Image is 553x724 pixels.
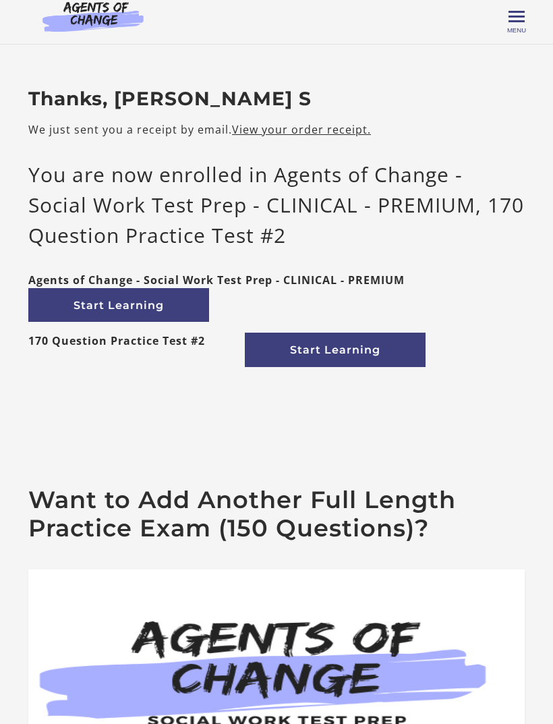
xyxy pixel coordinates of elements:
a: View your order receipt. [232,122,371,137]
p: You are now enrolled in Agents of Change - Social Work Test Prep - CLINICAL - PREMIUM, 170 Questi... [28,159,525,250]
img: Agents of Change Logo [28,1,158,32]
button: Toggle menu Menu [508,9,525,25]
p: We just sent you a receipt by email. [28,121,525,138]
span: Menu [507,26,526,34]
a: Start Learning [245,333,426,367]
strong: 170 Question Practice Test #2 [28,333,205,367]
span: Toggle menu [508,16,525,18]
strong: Agents of Change - Social Work Test Prep - CLINICAL - PREMIUM [28,272,405,288]
h2: Thanks, [PERSON_NAME] S [28,88,525,111]
a: Start Learning [28,288,209,323]
h2: Want to Add Another Full Length Practice Exam (150 Questions)? [28,486,525,542]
